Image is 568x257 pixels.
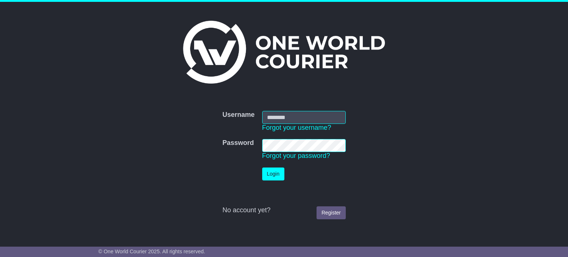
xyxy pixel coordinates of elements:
[262,168,284,180] button: Login
[222,111,254,119] label: Username
[262,124,331,131] a: Forgot your username?
[183,21,385,84] img: One World
[222,139,254,147] label: Password
[98,248,205,254] span: © One World Courier 2025. All rights reserved.
[262,152,330,159] a: Forgot your password?
[222,206,345,214] div: No account yet?
[317,206,345,219] a: Register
